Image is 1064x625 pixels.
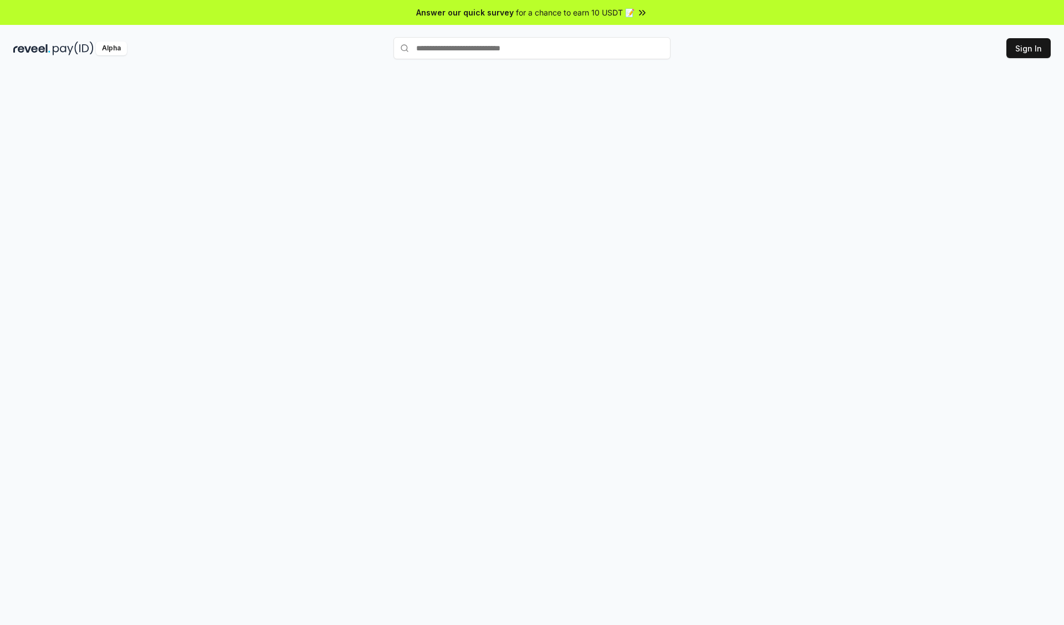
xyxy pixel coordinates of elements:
img: pay_id [53,42,94,55]
img: reveel_dark [13,42,50,55]
div: Alpha [96,42,127,55]
span: for a chance to earn 10 USDT 📝 [516,7,635,18]
span: Answer our quick survey [416,7,514,18]
button: Sign In [1006,38,1051,58]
